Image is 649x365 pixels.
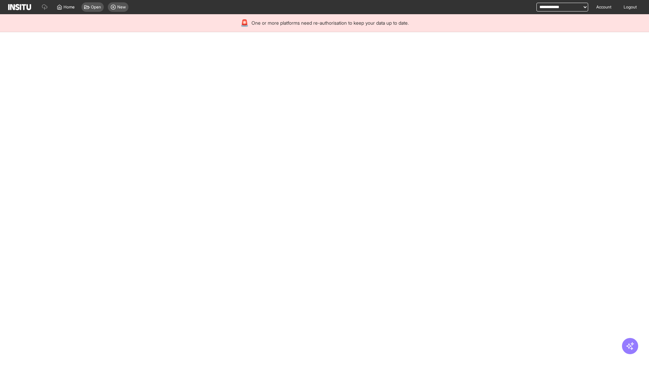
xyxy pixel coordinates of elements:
[8,4,31,10] img: Logo
[117,4,126,10] span: New
[251,20,409,26] span: One or more platforms need re-authorisation to keep your data up to date.
[91,4,101,10] span: Open
[240,18,249,28] div: 🚨
[64,4,75,10] span: Home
